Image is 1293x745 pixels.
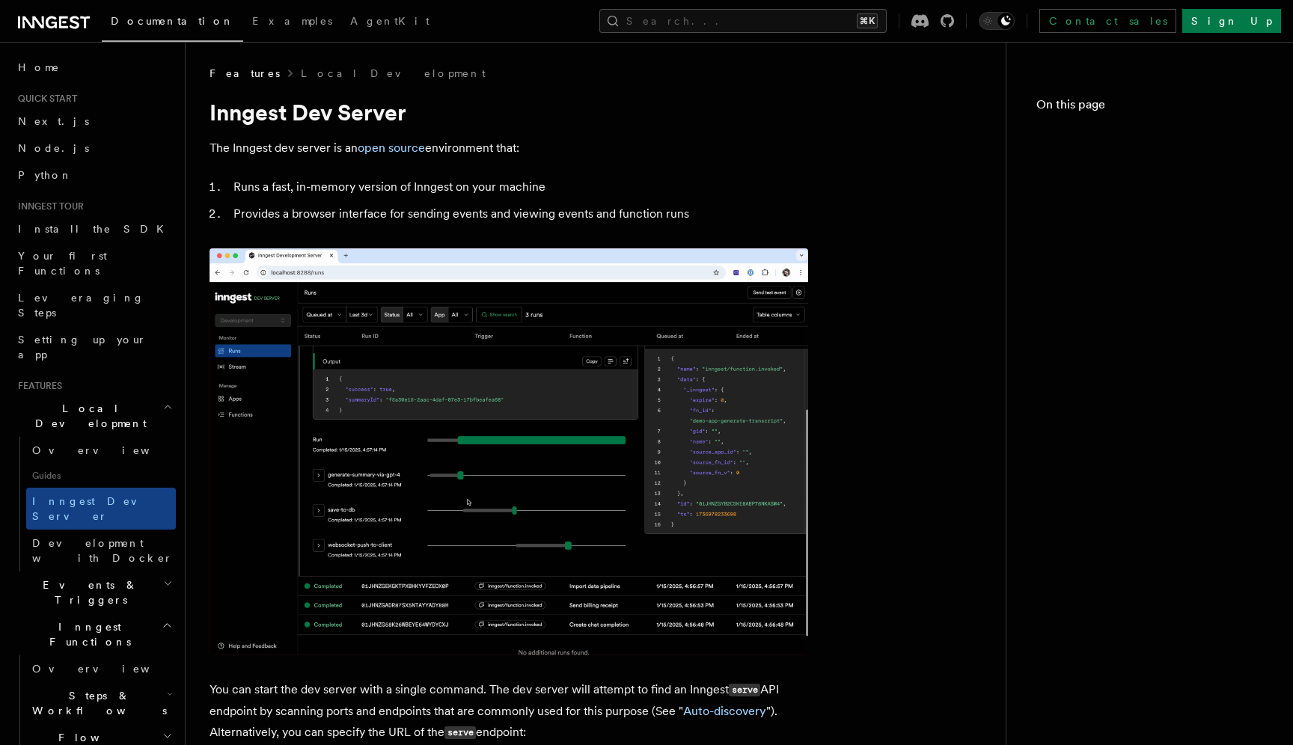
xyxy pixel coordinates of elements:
span: Local Development [12,401,163,431]
a: open source [358,141,425,155]
span: Guides [26,464,176,488]
span: Install the SDK [18,223,173,235]
a: Overview [26,437,176,464]
a: Sign Up [1182,9,1281,33]
span: Inngest Dev Server [32,495,160,522]
button: Inngest Functions [12,613,176,655]
a: Examples [243,4,341,40]
a: Local Development [301,66,486,81]
div: Local Development [12,437,176,571]
span: Steps & Workflows [26,688,167,718]
a: Auto-discovery [683,704,766,718]
button: Events & Triggers [12,571,176,613]
button: Toggle dark mode [979,12,1015,30]
span: Setting up your app [18,334,147,361]
h1: Inngest Dev Server [210,99,808,126]
span: Inngest Functions [12,619,162,649]
span: AgentKit [350,15,430,27]
a: Inngest Dev Server [26,488,176,530]
span: Features [210,66,280,81]
img: Dev Server Demo [210,248,808,655]
button: Search...⌘K [599,9,887,33]
a: Next.js [12,108,176,135]
span: Inngest tour [12,200,84,212]
span: Events & Triggers [12,577,163,607]
span: Leveraging Steps [18,292,144,319]
span: Overview [32,444,186,456]
h4: On this page [1036,96,1263,120]
span: Next.js [18,115,89,127]
li: Runs a fast, in-memory version of Inngest on your machine [229,177,808,197]
span: Python [18,169,73,181]
span: Development with Docker [32,537,173,564]
span: Home [18,60,60,75]
a: Home [12,54,176,81]
span: Your first Functions [18,250,107,277]
a: Node.js [12,135,176,162]
span: Documentation [111,15,234,27]
a: Install the SDK [12,215,176,242]
span: Overview [32,663,186,675]
p: The Inngest dev server is an environment that: [210,138,808,159]
a: Development with Docker [26,530,176,571]
a: Your first Functions [12,242,176,284]
a: Leveraging Steps [12,284,176,326]
span: Examples [252,15,332,27]
span: Quick start [12,93,77,105]
li: Provides a browser interface for sending events and viewing events and function runs [229,203,808,224]
p: You can start the dev server with a single command. The dev server will attempt to find an Innges... [210,679,808,744]
button: Local Development [12,395,176,437]
a: Documentation [102,4,243,42]
a: Contact sales [1039,9,1176,33]
a: Overview [26,655,176,682]
a: AgentKit [341,4,438,40]
button: Steps & Workflows [26,682,176,724]
span: Features [12,380,62,392]
span: Node.js [18,142,89,154]
code: serve [444,726,476,739]
code: serve [729,684,760,696]
kbd: ⌘K [857,13,878,28]
a: Setting up your app [12,326,176,368]
a: Python [12,162,176,188]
